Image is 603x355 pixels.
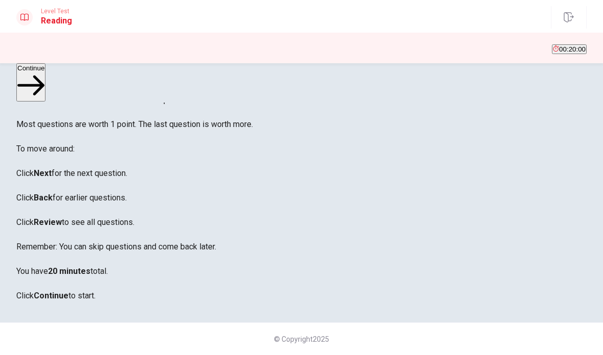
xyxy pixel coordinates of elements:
b: Next [34,168,52,178]
span: 00:20:00 [559,45,586,53]
b: 20 minutes [48,266,90,276]
span: © Copyright 2025 [274,335,329,343]
span: Level Test [41,8,72,15]
b: Continue [34,291,68,300]
b: Back [34,193,53,202]
b: Review [34,217,62,227]
h1: Reading [41,15,72,27]
button: Continue [16,63,45,102]
button: 00:20:00 [552,44,587,54]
